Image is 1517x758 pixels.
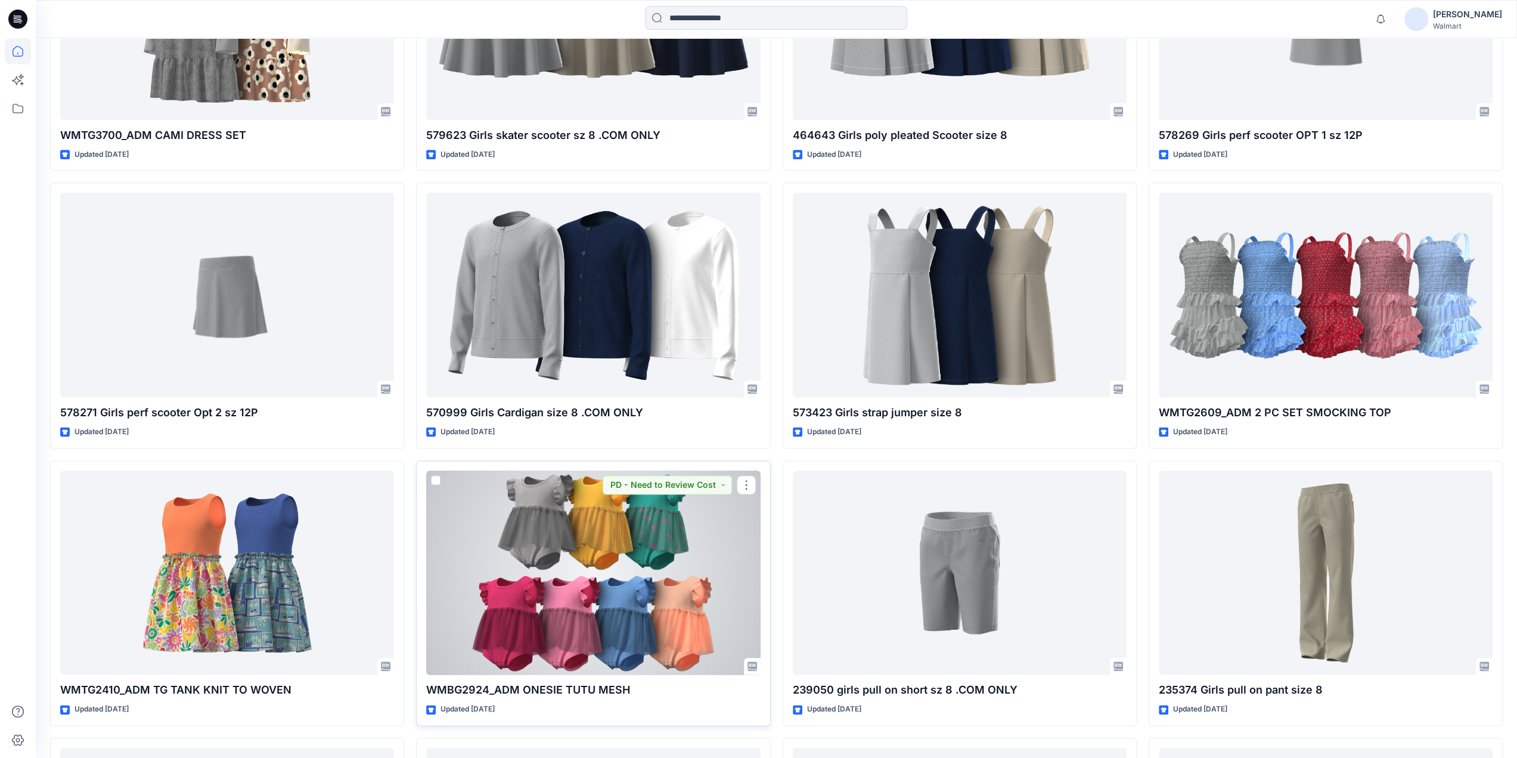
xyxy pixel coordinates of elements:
[440,148,495,161] p: Updated [DATE]
[1173,148,1227,161] p: Updated [DATE]
[1159,193,1493,397] a: WMTG2609_ADM 2 PC SET SMOCKING TOP
[1173,703,1227,716] p: Updated [DATE]
[807,703,861,716] p: Updated [DATE]
[807,148,861,161] p: Updated [DATE]
[75,148,129,161] p: Updated [DATE]
[793,404,1127,421] p: 573423 Girls strap jumper size 8
[1404,7,1428,31] img: avatar
[793,682,1127,698] p: 239050 girls pull on short sz 8 .COM ONLY
[60,127,394,144] p: WMTG3700_ADM CAMI DRESS SET
[1433,21,1502,30] div: Walmart
[793,471,1127,675] a: 239050 girls pull on short sz 8 .COM ONLY
[1159,127,1493,144] p: 578269 Girls perf scooter OPT 1 sz 12P
[1159,404,1493,421] p: WMTG2609_ADM 2 PC SET SMOCKING TOP
[1173,426,1227,438] p: Updated [DATE]
[426,682,760,698] p: WMBG2924_ADM ONESIE TUTU MESH
[426,127,760,144] p: 579623 Girls skater scooter sz 8 .COM ONLY
[75,703,129,716] p: Updated [DATE]
[793,127,1127,144] p: 464643 Girls poly pleated Scooter size 8
[1433,7,1502,21] div: [PERSON_NAME]
[426,471,760,675] a: WMBG2924_ADM ONESIE TUTU MESH
[426,193,760,397] a: 570999 Girls Cardigan size 8 .COM ONLY
[60,471,394,675] a: WMTG2410_ADM TG TANK KNIT TO WOVEN
[60,404,394,421] p: 578271 Girls perf scooter Opt 2 sz 12P
[1159,471,1493,675] a: 235374 Girls pull on pant size 8
[60,193,394,397] a: 578271 Girls perf scooter Opt 2 sz 12P
[75,426,129,438] p: Updated [DATE]
[426,404,760,421] p: 570999 Girls Cardigan size 8 .COM ONLY
[440,703,495,716] p: Updated [DATE]
[793,193,1127,397] a: 573423 Girls strap jumper size 8
[1159,682,1493,698] p: 235374 Girls pull on pant size 8
[440,426,495,438] p: Updated [DATE]
[807,426,861,438] p: Updated [DATE]
[60,682,394,698] p: WMTG2410_ADM TG TANK KNIT TO WOVEN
